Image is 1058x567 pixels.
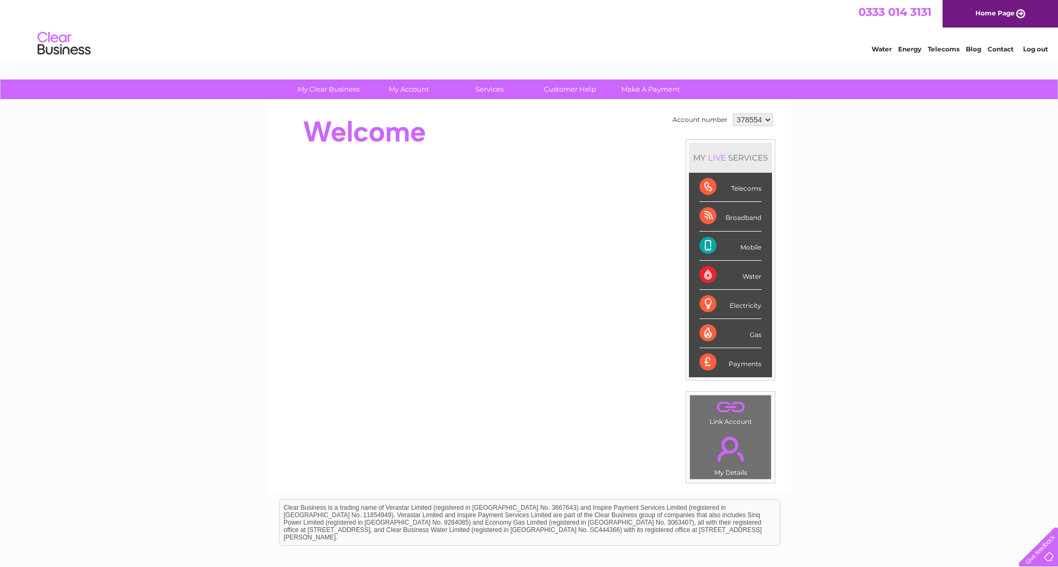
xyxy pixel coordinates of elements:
div: Electricity [700,290,761,319]
div: Gas [700,319,761,348]
img: logo.png [37,28,91,60]
td: My Details [689,428,772,480]
a: My Account [365,79,453,99]
a: Energy [898,45,921,53]
div: Payments [700,348,761,377]
a: Make A Payment [607,79,694,99]
a: Customer Help [526,79,614,99]
td: Account number [670,111,730,129]
a: . [693,430,768,467]
a: Contact [988,45,1014,53]
div: Clear Business is a trading name of Verastar Limited (registered in [GEOGRAPHIC_DATA] No. 3667643... [280,6,780,51]
a: My Clear Business [285,79,372,99]
div: MY SERVICES [689,143,772,173]
a: Water [872,45,892,53]
div: LIVE [706,153,728,163]
a: . [693,398,768,417]
a: Services [446,79,533,99]
div: Water [700,261,761,290]
a: 0333 014 3131 [858,5,931,19]
td: Link Account [689,395,772,428]
div: Mobile [700,232,761,261]
a: Telecoms [928,45,960,53]
div: Broadband [700,202,761,231]
div: Telecoms [700,173,761,202]
a: Log out [1023,45,1048,53]
a: Blog [966,45,981,53]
